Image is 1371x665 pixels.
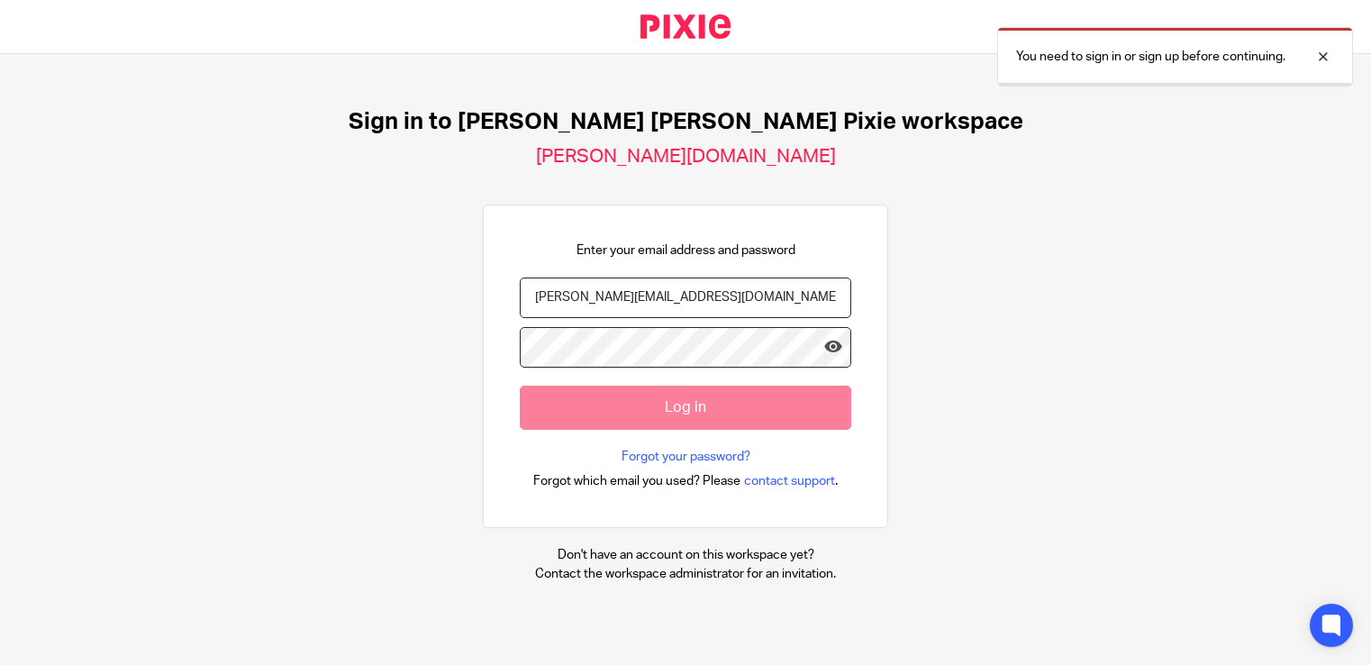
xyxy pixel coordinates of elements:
h2: [PERSON_NAME][DOMAIN_NAME] [536,145,836,169]
p: Don't have an account on this workspace yet? [535,546,836,564]
input: name@example.com [520,278,851,318]
span: Forgot which email you used? Please [533,472,740,490]
a: Forgot your password? [622,448,750,466]
span: contact support [744,472,835,490]
h1: Sign in to [PERSON_NAME] [PERSON_NAME] Pixie workspace [349,108,1023,136]
p: Enter your email address and password [577,241,795,260]
div: . [533,470,839,491]
input: Log in [520,386,851,430]
p: Contact the workspace administrator for an invitation. [535,565,836,583]
p: You need to sign in or sign up before continuing. [1016,48,1285,66]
